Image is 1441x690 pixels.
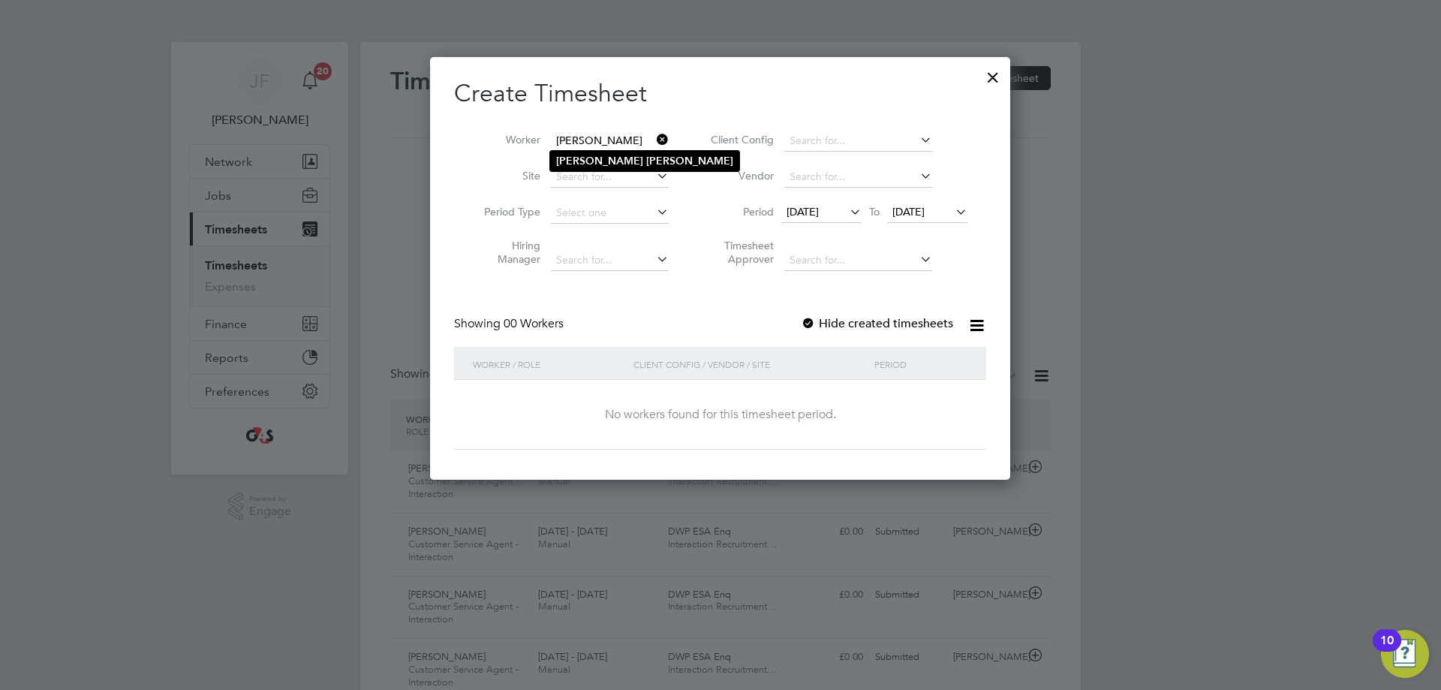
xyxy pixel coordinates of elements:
[473,169,540,182] label: Site
[454,316,567,332] div: Showing
[473,239,540,266] label: Hiring Manager
[706,205,774,218] label: Period
[646,155,733,167] b: [PERSON_NAME]
[551,203,669,224] input: Select one
[551,131,669,152] input: Search for...
[630,347,871,381] div: Client Config / Vendor / Site
[706,169,774,182] label: Vendor
[865,202,884,221] span: To
[784,167,932,188] input: Search for...
[551,250,669,271] input: Search for...
[504,316,564,331] span: 00 Workers
[706,239,774,266] label: Timesheet Approver
[784,131,932,152] input: Search for...
[1381,630,1429,678] button: Open Resource Center, 10 new notifications
[787,205,819,218] span: [DATE]
[469,347,630,381] div: Worker / Role
[469,407,971,423] div: No workers found for this timesheet period.
[801,316,953,331] label: Hide created timesheets
[784,250,932,271] input: Search for...
[706,133,774,146] label: Client Config
[1380,640,1394,660] div: 10
[454,78,986,110] h2: Create Timesheet
[473,205,540,218] label: Period Type
[473,133,540,146] label: Worker
[551,167,669,188] input: Search for...
[892,205,925,218] span: [DATE]
[871,347,971,381] div: Period
[556,155,643,167] b: [PERSON_NAME]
